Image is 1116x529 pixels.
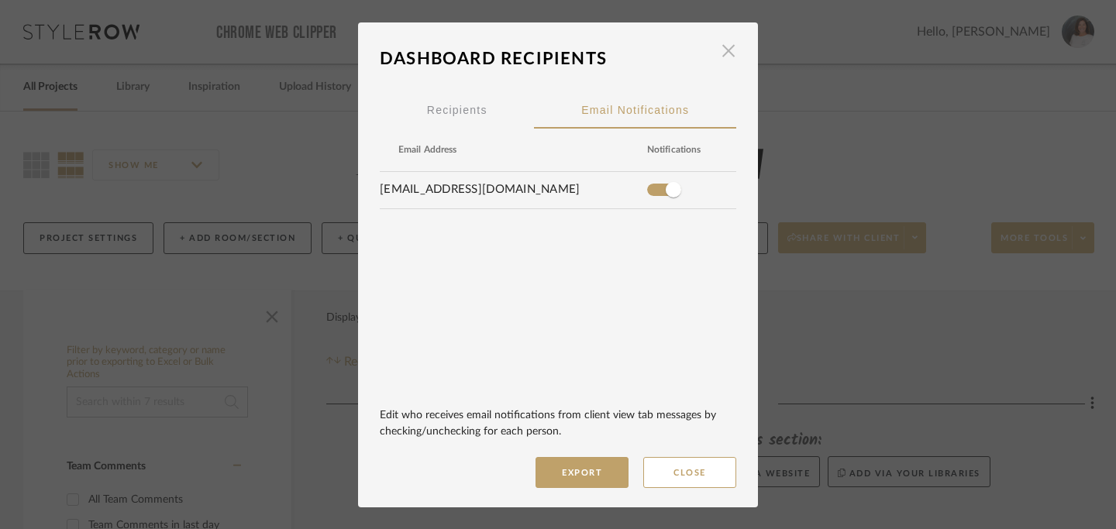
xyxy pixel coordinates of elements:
[380,141,647,158] th: Email Address
[380,42,713,76] div: Dashboard Recipients
[427,105,487,115] span: Recipients
[380,178,647,201] td: [EMAIL_ADDRESS][DOMAIN_NAME]
[647,141,736,158] th: Notifications
[581,91,689,129] div: Email Notifications
[536,457,629,488] button: Export
[380,407,736,441] div: Edit who receives email notifications from client view tab messages by checking/unchecking for ea...
[643,457,736,488] button: Close
[713,36,744,67] button: Close
[380,42,736,76] dialog-header: Dashboard Recipients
